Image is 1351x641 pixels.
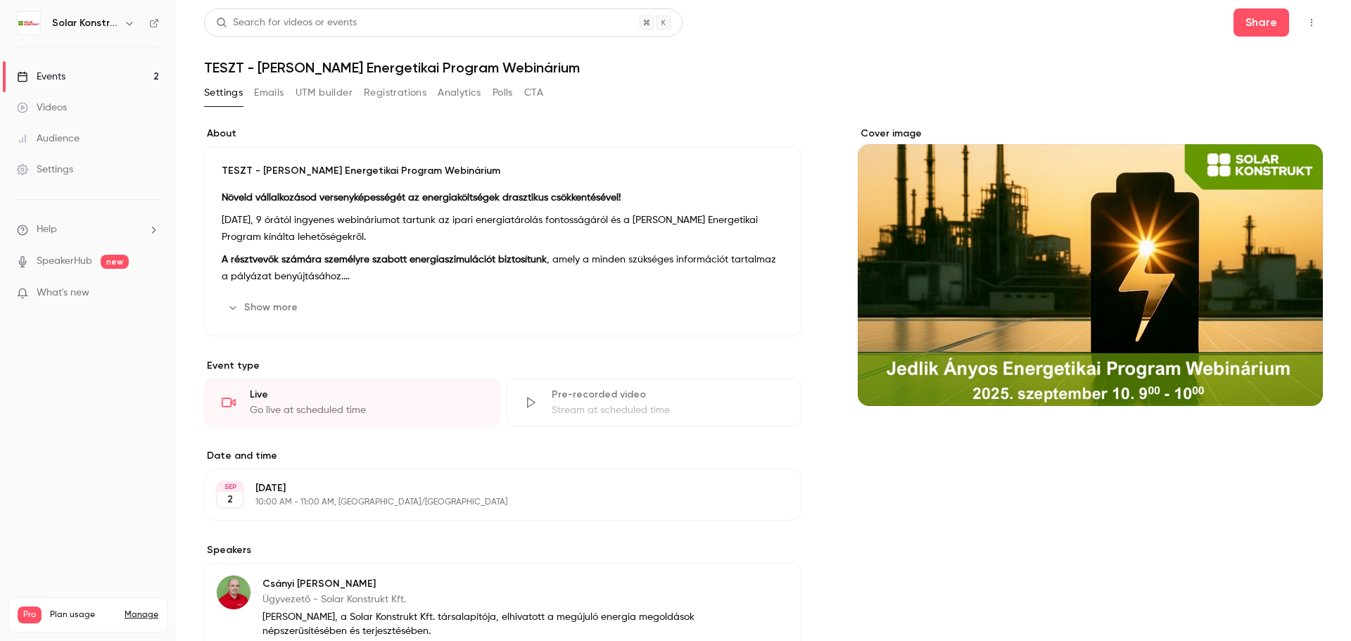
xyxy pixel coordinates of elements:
button: CTA [524,82,543,104]
section: Cover image [858,127,1323,406]
a: SpeakerHub [37,254,92,269]
p: Csányi [PERSON_NAME] [262,577,710,591]
button: Share [1233,8,1289,37]
span: new [101,255,129,269]
p: 2 [227,493,233,507]
label: Speakers [204,543,801,557]
a: Manage [125,609,158,621]
label: Cover image [858,127,1323,141]
h6: Solar Konstrukt Kft. [52,16,118,30]
p: Ügyvezető - Solar Konstrukt Kft. [262,592,710,607]
strong: A résztvevők számára személyre szabott energiaszimulációt biztosítunk [222,255,547,265]
img: Csányi Gábor [217,576,250,609]
button: Show more [222,296,306,319]
div: Audience [17,132,80,146]
h1: TESZT - [PERSON_NAME] Energetikai Program Webinárium [204,59,1323,76]
button: Emails [254,82,284,104]
div: Pre-recorded video [552,388,785,402]
button: UTM builder [296,82,353,104]
span: Pro [18,607,42,623]
div: Go live at scheduled time [250,403,483,417]
div: Search for videos or events [216,15,357,30]
button: Polls [493,82,513,104]
p: TESZT - [PERSON_NAME] Energetikai Program Webinárium [222,164,784,178]
p: [DATE] [255,481,727,495]
strong: Növeld vállalkozásod versenyképességét az energiaköltségek drasztikus csökkentésével! [222,193,621,203]
p: [DATE], 9 órától ingyenes webináriumot tartunk az ipari energiatárolás fontosságáról és a [PERSON... [222,212,784,246]
p: Event type [204,359,801,373]
div: Videos [17,101,67,115]
button: Settings [204,82,243,104]
div: Stream at scheduled time [552,403,785,417]
span: What's new [37,286,89,300]
div: Pre-recorded videoStream at scheduled time [506,379,802,426]
p: 10:00 AM - 11:00 AM, [GEOGRAPHIC_DATA]/[GEOGRAPHIC_DATA] [255,497,727,508]
label: About [204,127,801,141]
span: Help [37,222,57,237]
span: Plan usage [50,609,116,621]
div: Events [17,70,65,84]
div: Settings [17,163,73,177]
div: LiveGo live at scheduled time [204,379,500,426]
button: Analytics [438,82,481,104]
div: Live [250,388,483,402]
img: Solar Konstrukt Kft. [18,12,40,34]
div: SEP [217,482,243,492]
label: Date and time [204,449,801,463]
p: , amely a minden szükséges információt tartalmaz a pályázat benyújtásához. [222,251,784,285]
li: help-dropdown-opener [17,222,159,237]
p: [PERSON_NAME], a Solar Konstrukt Kft. társalapítója, elhivatott a megújuló energia megoldások nép... [262,610,710,638]
button: Registrations [364,82,426,104]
